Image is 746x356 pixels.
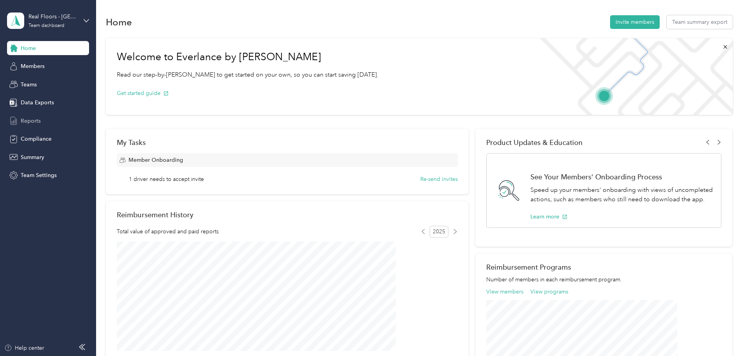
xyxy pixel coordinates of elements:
img: Welcome to everlance [532,38,732,115]
span: 1 driver needs to accept invite [129,175,204,183]
div: Team dashboard [29,23,64,28]
span: Total value of approved and paid reports [117,227,219,236]
h1: Welcome to Everlance by [PERSON_NAME] [117,51,378,63]
button: Invite members [610,15,660,29]
button: Re-send invites [420,175,458,183]
span: 2025 [430,226,448,238]
div: Real Floors - [GEOGRAPHIC_DATA] [29,13,77,21]
button: View programs [530,288,568,296]
button: Help center [4,344,44,352]
p: Number of members in each reimbursement program. [486,275,721,284]
button: View members [486,288,523,296]
h1: See Your Members' Onboarding Process [530,173,713,181]
span: Members [21,62,45,70]
span: Teams [21,81,37,89]
span: Compliance [21,135,52,143]
span: Reports [21,117,41,125]
span: Member Onboarding [128,156,183,164]
h2: Reimbursement History [117,211,193,219]
div: My Tasks [117,138,458,147]
h1: Home [106,18,132,26]
p: Read our step-by-[PERSON_NAME] to get started on your own, so you can start saving [DATE]. [117,70,378,80]
button: Team summary export [667,15,733,29]
span: Team Settings [21,171,57,179]
iframe: Everlance-gr Chat Button Frame [702,312,746,356]
p: Speed up your members' onboarding with views of uncompleted actions, such as members who still ne... [530,185,713,204]
span: Home [21,44,36,52]
span: Summary [21,153,44,161]
span: Product Updates & Education [486,138,583,147]
button: Get started guide [117,89,169,97]
span: Data Exports [21,98,54,107]
h2: Reimbursement Programs [486,263,721,271]
button: Learn more [530,213,568,221]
